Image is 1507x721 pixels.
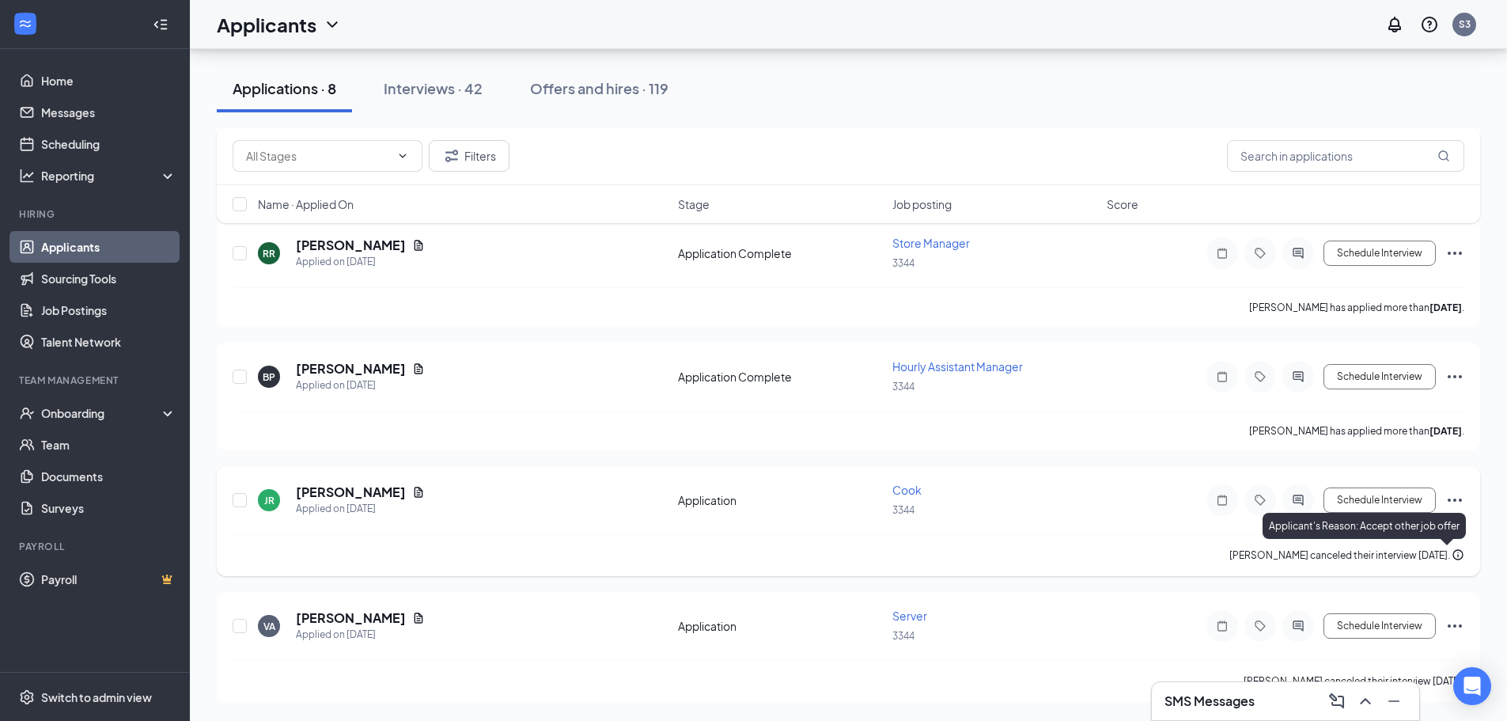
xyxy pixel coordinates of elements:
button: Schedule Interview [1323,241,1436,266]
svg: Notifications [1385,15,1404,34]
div: Hiring [19,207,173,221]
div: JR [264,494,275,507]
a: Job Postings [41,294,176,326]
a: Scheduling [41,128,176,160]
span: 3344 [892,504,914,516]
div: Applicant's Reason: Accept other job offer [1263,513,1466,539]
svg: ComposeMessage [1327,692,1346,711]
div: Switch to admin view [41,689,152,705]
div: Offers and hires · 119 [530,78,668,98]
svg: Tag [1251,370,1270,383]
div: Applied on [DATE] [296,501,425,517]
svg: Ellipses [1445,367,1464,386]
svg: Info [1452,548,1464,561]
div: Application [678,618,883,634]
svg: UserCheck [19,405,35,421]
button: ChevronUp [1353,689,1378,714]
svg: ChevronDown [396,150,409,162]
div: Applications · 8 [233,78,336,98]
svg: Document [412,239,425,252]
svg: ActiveChat [1289,494,1308,507]
a: Documents [41,461,176,492]
button: ComposeMessage [1324,689,1350,714]
h1: Applicants [217,11,316,38]
svg: ActiveChat [1289,370,1308,383]
svg: Note [1213,370,1232,383]
div: Application Complete [678,245,883,261]
a: Surveys [41,492,176,524]
svg: Document [412,362,425,375]
span: Server [892,609,927,623]
p: [PERSON_NAME] has applied more than . [1249,301,1464,314]
svg: Ellipses [1445,617,1464,636]
b: [DATE] [1429,302,1462,313]
span: Name · Applied On [258,196,354,212]
div: S3 [1459,17,1471,31]
svg: Ellipses [1445,244,1464,263]
a: Team [41,429,176,461]
span: 3344 [892,381,914,393]
a: Applicants [41,231,176,263]
svg: MagnifyingGlass [1437,150,1450,162]
button: Schedule Interview [1323,488,1436,513]
div: Applied on [DATE] [296,627,425,643]
div: Team Management [19,374,173,387]
div: Applied on [DATE] [296,254,425,270]
span: Cook [892,483,922,497]
svg: ChevronUp [1356,692,1375,711]
h3: SMS Messages [1164,693,1255,710]
div: Payroll [19,540,173,553]
svg: WorkstreamLogo [17,16,33,32]
div: [PERSON_NAME] canceled their interview [DATE]. [1229,548,1464,564]
span: Job posting [892,196,952,212]
svg: Note [1213,247,1232,260]
span: Hourly Assistant Manager [892,359,1023,374]
svg: Filter [442,146,461,165]
button: Schedule Interview [1323,364,1436,389]
div: VA [263,620,275,633]
a: Sourcing Tools [41,263,176,294]
svg: Note [1213,494,1232,507]
h5: [PERSON_NAME] [296,237,406,254]
svg: ActiveChat [1289,620,1308,632]
div: BP [263,370,275,384]
div: RR [263,247,275,260]
svg: Tag [1251,620,1270,632]
a: PayrollCrown [41,564,176,595]
div: Applied on [DATE] [296,378,425,393]
svg: Collapse [153,17,168,32]
svg: Tag [1251,247,1270,260]
button: Minimize [1381,689,1407,714]
svg: Settings [19,689,35,705]
b: [DATE] [1429,425,1462,437]
h5: [PERSON_NAME] [296,609,406,627]
a: Home [41,65,176,97]
div: Reporting [41,168,177,184]
svg: ChevronDown [323,15,342,34]
div: [PERSON_NAME] canceled their interview [DATE]. [1244,674,1464,689]
div: Interviews · 42 [384,78,483,98]
span: Score [1107,196,1138,212]
h5: [PERSON_NAME] [296,484,406,501]
a: Messages [41,97,176,128]
button: Filter Filters [429,140,509,172]
svg: ActiveChat [1289,247,1308,260]
button: Schedule Interview [1323,613,1436,639]
span: 3344 [892,257,914,269]
span: 3344 [892,630,914,642]
div: Onboarding [41,405,163,421]
svg: Minimize [1384,692,1403,711]
input: All Stages [246,147,390,165]
span: Stage [678,196,710,212]
a: Talent Network [41,326,176,358]
input: Search in applications [1227,140,1464,172]
svg: Document [412,486,425,499]
svg: Ellipses [1445,491,1464,510]
svg: Analysis [19,168,35,184]
div: Application Complete [678,369,883,385]
p: [PERSON_NAME] has applied more than . [1249,424,1464,438]
svg: QuestionInfo [1420,15,1439,34]
svg: Note [1213,620,1232,632]
svg: Tag [1251,494,1270,507]
span: Store Manager [892,236,970,250]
